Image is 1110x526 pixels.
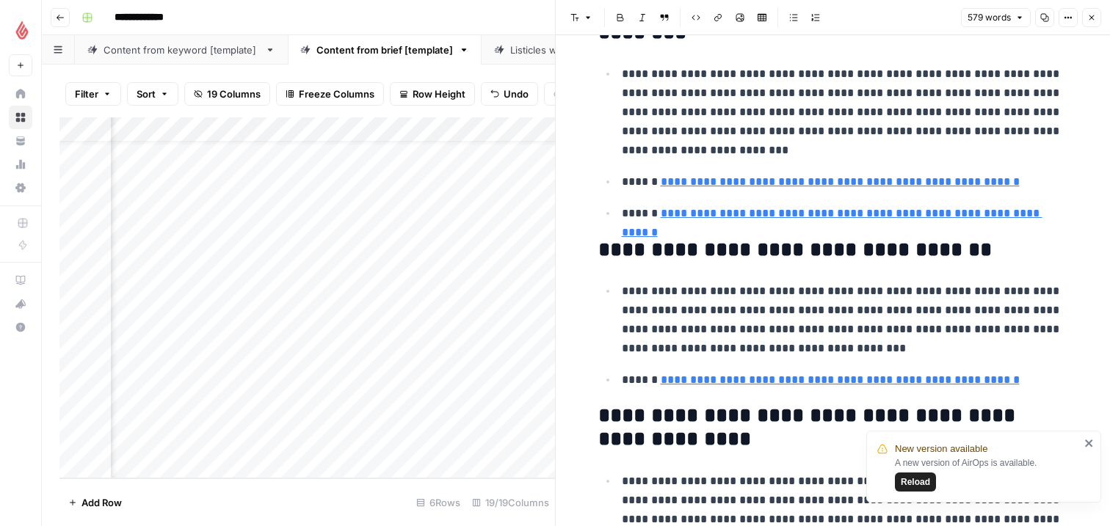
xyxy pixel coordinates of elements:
div: A new version of AirOps is available. [895,456,1080,492]
a: Content from keyword [template] [75,35,288,65]
a: AirOps Academy [9,269,32,292]
div: What's new? [10,293,32,315]
button: What's new? [9,292,32,315]
a: Usage [9,153,32,176]
span: Reload [901,475,930,489]
button: Workspace: Lightspeed [9,12,32,48]
span: 19 Columns [207,87,261,101]
a: Content from brief [template] [288,35,482,65]
button: 579 words [961,8,1031,27]
span: New version available [895,442,987,456]
span: Sort [137,87,156,101]
span: Undo [504,87,529,101]
span: Freeze Columns [299,87,374,101]
button: close [1084,437,1095,449]
a: Browse [9,106,32,129]
span: 579 words [968,11,1011,24]
button: Help + Support [9,315,32,339]
button: Freeze Columns [276,82,384,106]
div: Listicles workflow [template] [510,43,643,57]
button: Reload [895,472,936,492]
button: Undo [481,82,538,106]
div: 6 Rows [410,491,466,514]
button: Row Height [390,82,475,106]
button: 19 Columns [184,82,270,106]
button: Filter [65,82,121,106]
span: Row Height [413,87,465,101]
button: Add Row [59,491,131,514]
button: Sort [127,82,178,106]
span: Filter [75,87,98,101]
a: Your Data [9,129,32,153]
a: Home [9,82,32,106]
span: Add Row [81,495,122,510]
div: 19/19 Columns [466,491,555,514]
a: Listicles workflow [template] [482,35,672,65]
img: Lightspeed Logo [9,17,35,43]
div: Content from brief [template] [316,43,453,57]
a: Settings [9,176,32,200]
div: Content from keyword [template] [104,43,259,57]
